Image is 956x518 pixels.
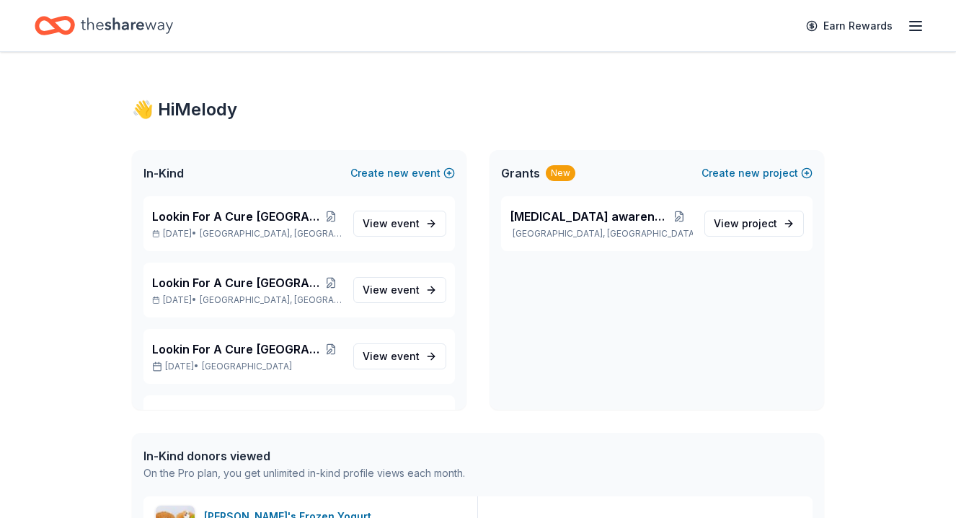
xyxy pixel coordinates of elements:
p: [DATE] • [152,361,342,372]
span: new [387,164,409,182]
span: View [714,215,777,232]
a: Home [35,9,173,43]
button: Createnewevent [350,164,455,182]
span: View [363,281,420,299]
span: In-Kind [143,164,184,182]
div: In-Kind donors viewed [143,447,465,465]
a: View event [353,343,446,369]
span: View [363,215,420,232]
span: event [391,284,420,296]
p: [DATE] • [152,294,342,306]
span: [GEOGRAPHIC_DATA] [202,361,292,372]
span: new [738,164,760,182]
span: [GEOGRAPHIC_DATA], [GEOGRAPHIC_DATA] [200,294,342,306]
a: Earn Rewards [797,13,901,39]
p: [DATE] • [152,228,342,240]
span: event [391,217,420,229]
span: Lookin For A Cure [GEOGRAPHIC_DATA] [152,407,320,424]
span: Grants [501,164,540,182]
p: [GEOGRAPHIC_DATA], [GEOGRAPHIC_DATA] [510,228,693,240]
a: View event [353,211,446,237]
button: Createnewproject [701,164,813,182]
div: New [546,165,575,181]
div: On the Pro plan, you get unlimited in-kind profile views each month. [143,465,465,482]
span: Lookin For A Cure [GEOGRAPHIC_DATA] [152,341,320,358]
span: project [742,217,777,229]
span: Lookin For A Cure [GEOGRAPHIC_DATA] [152,274,320,291]
div: 👋 Hi Melody [132,98,824,121]
span: [GEOGRAPHIC_DATA], [GEOGRAPHIC_DATA] [200,228,342,240]
span: Lookin For A Cure [GEOGRAPHIC_DATA] [152,208,320,225]
span: event [391,350,420,362]
span: [MEDICAL_DATA] awareness [510,208,665,225]
a: View event [353,277,446,303]
a: View project [704,211,804,237]
span: View [363,348,420,365]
